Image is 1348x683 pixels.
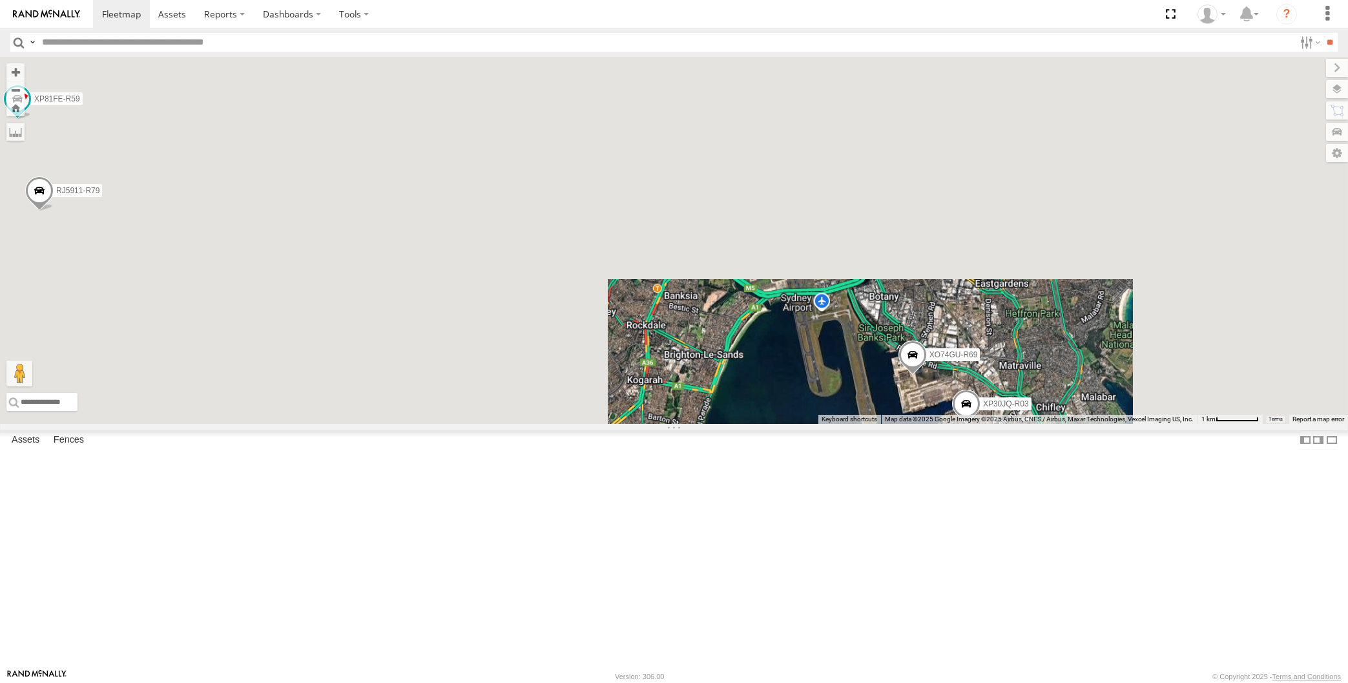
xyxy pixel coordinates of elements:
i: ? [1276,4,1297,25]
span: XP81FE-R59 [34,94,79,103]
button: Map Scale: 1 km per 63 pixels [1198,415,1263,424]
button: Zoom in [6,63,25,81]
img: rand-logo.svg [13,10,80,19]
span: XP30JQ-R03 [982,399,1028,408]
label: Map Settings [1326,144,1348,162]
span: Map data ©2025 Google Imagery ©2025 Airbus, CNES / Airbus, Maxar Technologies, Vexcel Imaging US,... [885,415,1194,423]
button: Keyboard shortcuts [822,415,877,424]
span: XO74GU-R69 [929,350,977,359]
button: Zoom out [6,81,25,99]
div: © Copyright 2025 - [1212,673,1341,680]
a: Terms [1269,417,1283,422]
span: RJ5911-R79 [56,186,99,195]
label: Search Filter Options [1295,33,1323,52]
button: Zoom Home [6,99,25,116]
label: Dock Summary Table to the Left [1299,430,1312,449]
a: Report a map error [1292,415,1344,423]
label: Dock Summary Table to the Right [1312,430,1325,449]
div: Version: 306.00 [615,673,664,680]
label: Search Query [27,33,37,52]
label: Fences [47,431,90,449]
label: Measure [6,123,25,141]
a: Terms and Conditions [1272,673,1341,680]
span: 1 km [1201,415,1216,423]
a: Visit our Website [7,670,67,683]
button: Drag Pegman onto the map to open Street View [6,361,32,386]
label: Hide Summary Table [1325,430,1338,449]
label: Assets [5,431,46,449]
div: Quang MAC [1193,5,1230,24]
